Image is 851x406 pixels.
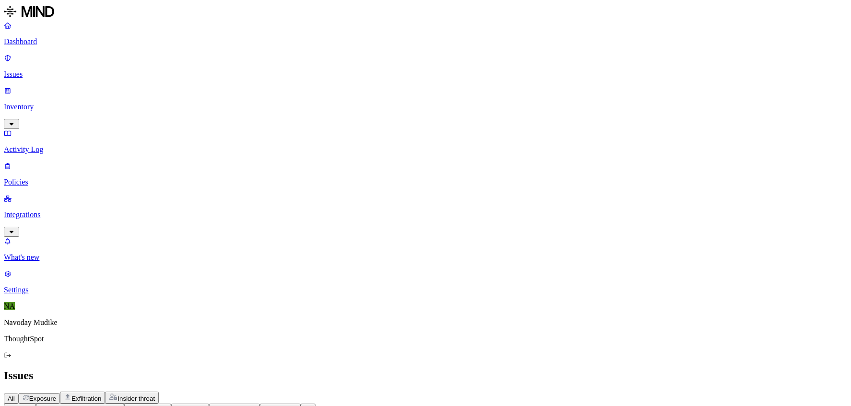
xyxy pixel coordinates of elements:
[4,54,847,79] a: Issues
[4,4,847,21] a: MIND
[4,237,847,262] a: What's new
[4,302,15,310] span: NA
[4,37,847,46] p: Dashboard
[4,194,847,235] a: Integrations
[4,145,847,154] p: Activity Log
[4,4,54,19] img: MIND
[4,162,847,186] a: Policies
[4,286,847,294] p: Settings
[29,395,56,402] span: Exposure
[4,335,847,343] p: ThoughtSpot
[4,86,847,128] a: Inventory
[4,129,847,154] a: Activity Log
[71,395,101,402] span: Exfiltration
[4,178,847,186] p: Policies
[4,210,847,219] p: Integrations
[4,269,847,294] a: Settings
[4,70,847,79] p: Issues
[117,395,155,402] span: Insider threat
[4,21,847,46] a: Dashboard
[4,253,847,262] p: What's new
[4,103,847,111] p: Inventory
[4,369,847,382] h2: Issues
[8,395,15,402] span: All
